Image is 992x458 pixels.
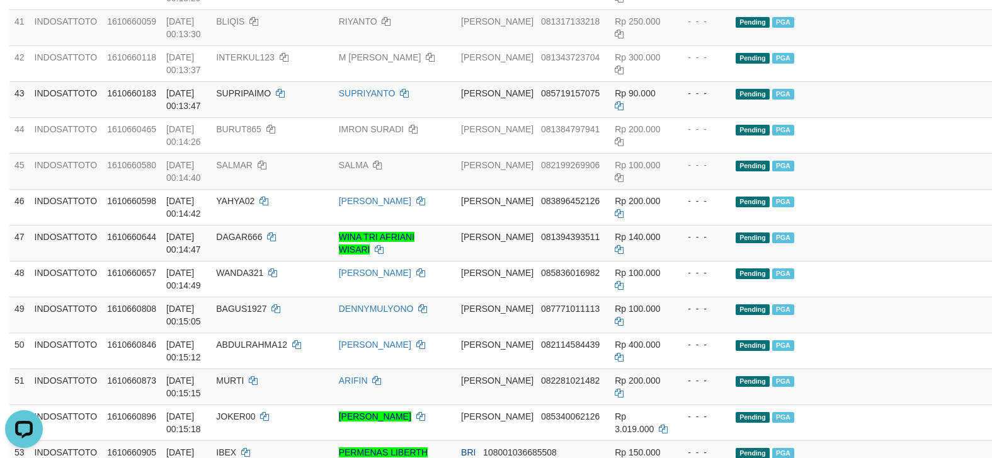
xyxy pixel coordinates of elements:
[166,304,201,326] span: [DATE] 00:15:05
[541,268,600,278] span: Copy 085836016982 to clipboard
[461,447,476,457] span: BRI
[678,338,726,351] div: - - -
[615,88,656,98] span: Rp 90.000
[772,268,794,279] span: PGA
[678,266,726,279] div: - - -
[30,404,103,440] td: INDOSATTOTO
[9,189,30,225] td: 46
[678,15,726,28] div: - - -
[166,88,201,111] span: [DATE] 00:13:47
[736,197,770,207] span: Pending
[615,375,660,386] span: Rp 200.000
[736,125,770,135] span: Pending
[216,447,236,457] span: IBEX
[772,412,794,423] span: PGA
[30,261,103,297] td: INDOSATTOTO
[678,87,726,100] div: - - -
[541,196,600,206] span: Copy 083896452126 to clipboard
[30,9,103,45] td: INDOSATTOTO
[30,333,103,369] td: INDOSATTOTO
[30,117,103,153] td: INDOSATTOTO
[9,153,30,189] td: 45
[772,89,794,100] span: PGA
[615,232,660,242] span: Rp 140.000
[736,412,770,423] span: Pending
[216,124,261,134] span: BURUT865
[736,89,770,100] span: Pending
[736,268,770,279] span: Pending
[541,411,600,421] span: Copy 085340062126 to clipboard
[216,196,254,206] span: YAHYA02
[541,16,600,26] span: Copy 081317133218 to clipboard
[166,160,201,183] span: [DATE] 00:14:40
[461,268,533,278] span: [PERSON_NAME]
[461,124,533,134] span: [PERSON_NAME]
[678,302,726,315] div: - - -
[615,340,660,350] span: Rp 400.000
[339,88,396,98] a: SUPRIYANTO
[216,160,253,170] span: SALMAR
[107,411,156,421] span: 1610660896
[615,447,660,457] span: Rp 150.000
[166,196,201,219] span: [DATE] 00:14:42
[9,261,30,297] td: 48
[461,304,533,314] span: [PERSON_NAME]
[541,375,600,386] span: Copy 082281021482 to clipboard
[216,268,263,278] span: WANDA321
[678,195,726,207] div: - - -
[216,88,271,98] span: SUPRIPAIMO
[30,369,103,404] td: INDOSATTOTO
[166,411,201,434] span: [DATE] 00:15:18
[615,196,660,206] span: Rp 200.000
[30,153,103,189] td: INDOSATTOTO
[541,88,600,98] span: Copy 085719157075 to clipboard
[736,17,770,28] span: Pending
[615,16,660,26] span: Rp 250.000
[678,374,726,387] div: - - -
[107,124,156,134] span: 1610660465
[107,88,156,98] span: 1610660183
[107,375,156,386] span: 1610660873
[736,376,770,387] span: Pending
[30,297,103,333] td: INDOSATTOTO
[541,52,600,62] span: Copy 081343723704 to clipboard
[166,375,201,398] span: [DATE] 00:15:15
[166,52,201,75] span: [DATE] 00:13:37
[216,232,262,242] span: DAGAR666
[30,45,103,81] td: INDOSATTOTO
[107,196,156,206] span: 1610660598
[216,375,244,386] span: MURTI
[9,333,30,369] td: 50
[772,376,794,387] span: PGA
[339,375,368,386] a: ARIFIN
[772,125,794,135] span: PGA
[461,411,533,421] span: [PERSON_NAME]
[772,340,794,351] span: PGA
[461,340,533,350] span: [PERSON_NAME]
[339,232,414,255] a: WINA TRI AFRIANI WISARI
[216,52,275,62] span: INTERKUL123
[107,340,156,350] span: 1610660846
[216,16,244,26] span: BLIQIS
[541,304,600,314] span: Copy 087771011113 to clipboard
[9,297,30,333] td: 49
[30,225,103,261] td: INDOSATTOTO
[107,52,156,62] span: 1610660118
[678,231,726,243] div: - - -
[461,16,533,26] span: [PERSON_NAME]
[461,88,533,98] span: [PERSON_NAME]
[166,232,201,255] span: [DATE] 00:14:47
[216,411,255,421] span: JOKER00
[736,304,770,315] span: Pending
[541,160,600,170] span: Copy 082199269906 to clipboard
[615,52,660,62] span: Rp 300.000
[9,45,30,81] td: 42
[339,160,368,170] a: SALMA
[107,268,156,278] span: 1610660657
[30,189,103,225] td: INDOSATTOTO
[678,51,726,64] div: - - -
[107,447,156,457] span: 1610660905
[166,340,201,362] span: [DATE] 00:15:12
[216,340,287,350] span: ABDULRAHMA12
[339,124,404,134] a: IMRON SURADI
